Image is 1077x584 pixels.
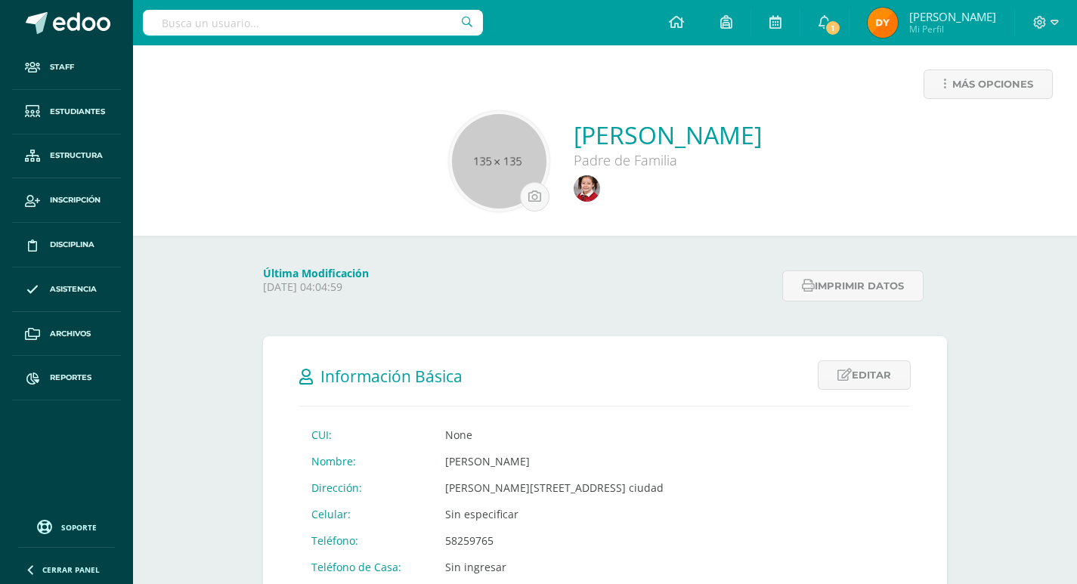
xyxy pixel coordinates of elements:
[952,70,1033,98] span: Más opciones
[574,151,762,169] div: Padre de Familia
[12,178,121,223] a: Inscripción
[18,516,115,536] a: Soporte
[868,8,898,38] img: 037b6ea60564a67d0a4f148695f9261a.png
[12,45,121,90] a: Staff
[433,448,719,474] td: [PERSON_NAME]
[825,20,841,36] span: 1
[299,501,433,527] td: Celular:
[263,266,773,280] h4: Última Modificación
[12,356,121,400] a: Reportes
[42,564,100,575] span: Cerrar panel
[50,150,103,162] span: Estructura
[12,267,121,312] a: Asistencia
[50,194,101,206] span: Inscripción
[299,448,433,474] td: Nombre:
[12,312,121,357] a: Archivos
[782,270,924,301] button: Imprimir datos
[909,9,996,24] span: [PERSON_NAME]
[299,474,433,501] td: Dirección:
[433,422,719,448] td: None
[433,554,719,580] td: Sin ingresar
[50,328,91,340] span: Archivos
[452,114,546,209] img: 135x135
[263,280,773,294] p: [DATE] 04:04:59
[50,239,94,251] span: Disciplina
[924,70,1053,99] a: Más opciones
[574,119,762,151] a: [PERSON_NAME]
[12,90,121,134] a: Estudiantes
[50,106,105,118] span: Estudiantes
[320,366,463,387] span: Información Básica
[433,474,719,501] td: [PERSON_NAME][STREET_ADDRESS] ciudad
[299,554,433,580] td: Teléfono de Casa:
[818,360,911,390] a: Editar
[433,501,719,527] td: Sin especificar
[299,527,433,554] td: Teléfono:
[574,175,600,202] img: a4f635aed6f43f34c48af3e0c839b142.png
[143,10,483,36] input: Busca un usuario...
[12,223,121,267] a: Disciplina
[433,527,719,554] td: 58259765
[50,372,91,384] span: Reportes
[299,422,433,448] td: CUI:
[909,23,996,36] span: Mi Perfil
[12,134,121,179] a: Estructura
[50,283,97,295] span: Asistencia
[50,61,74,73] span: Staff
[61,522,97,533] span: Soporte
